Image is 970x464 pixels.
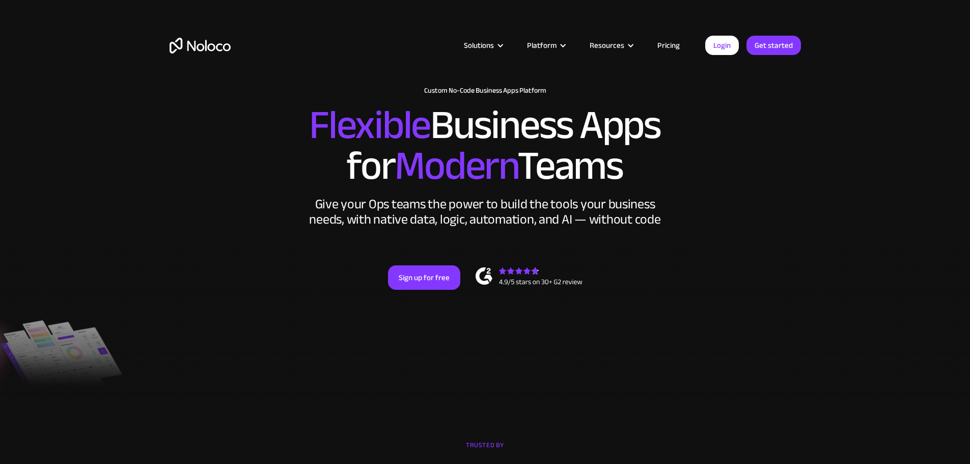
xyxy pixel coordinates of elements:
div: Platform [527,39,557,52]
a: Login [705,36,739,55]
div: Resources [590,39,624,52]
div: Solutions [464,39,494,52]
a: Sign up for free [388,265,460,290]
div: Give your Ops teams the power to build the tools your business needs, with native data, logic, au... [307,197,663,227]
div: Solutions [451,39,514,52]
h2: Business Apps for Teams [170,105,801,186]
a: home [170,38,231,53]
span: Flexible [309,87,430,163]
span: Modern [395,128,517,204]
div: Platform [514,39,577,52]
a: Get started [746,36,801,55]
a: Pricing [645,39,692,52]
div: Resources [577,39,645,52]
